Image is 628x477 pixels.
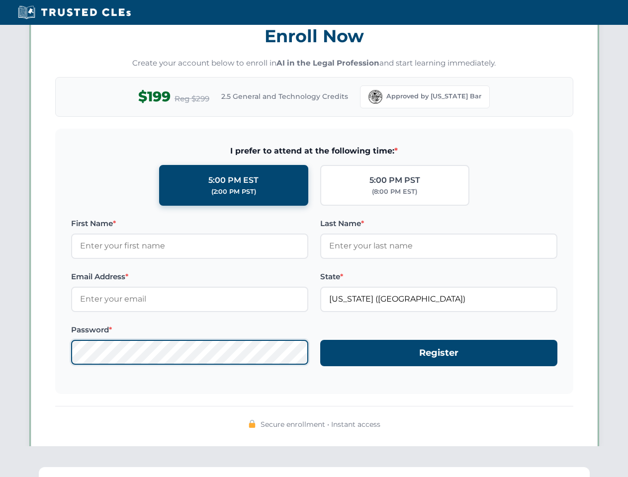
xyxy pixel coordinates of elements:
[320,218,557,230] label: Last Name
[211,187,256,197] div: (2:00 PM PST)
[372,187,417,197] div: (8:00 PM EST)
[15,5,134,20] img: Trusted CLEs
[320,234,557,258] input: Enter your last name
[369,174,420,187] div: 5:00 PM PST
[55,58,573,69] p: Create your account below to enroll in and start learning immediately.
[55,20,573,52] h3: Enroll Now
[221,91,348,102] span: 2.5 General and Technology Credits
[71,324,308,336] label: Password
[248,420,256,428] img: 🔒
[386,91,481,101] span: Approved by [US_STATE] Bar
[71,271,308,283] label: Email Address
[71,218,308,230] label: First Name
[138,85,171,108] span: $199
[276,58,379,68] strong: AI in the Legal Profession
[175,93,209,105] span: Reg $299
[320,287,557,312] input: Florida (FL)
[261,419,380,430] span: Secure enrollment • Instant access
[71,287,308,312] input: Enter your email
[320,271,557,283] label: State
[71,145,557,158] span: I prefer to attend at the following time:
[368,90,382,104] img: Florida Bar
[71,234,308,258] input: Enter your first name
[320,340,557,366] button: Register
[208,174,259,187] div: 5:00 PM EST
